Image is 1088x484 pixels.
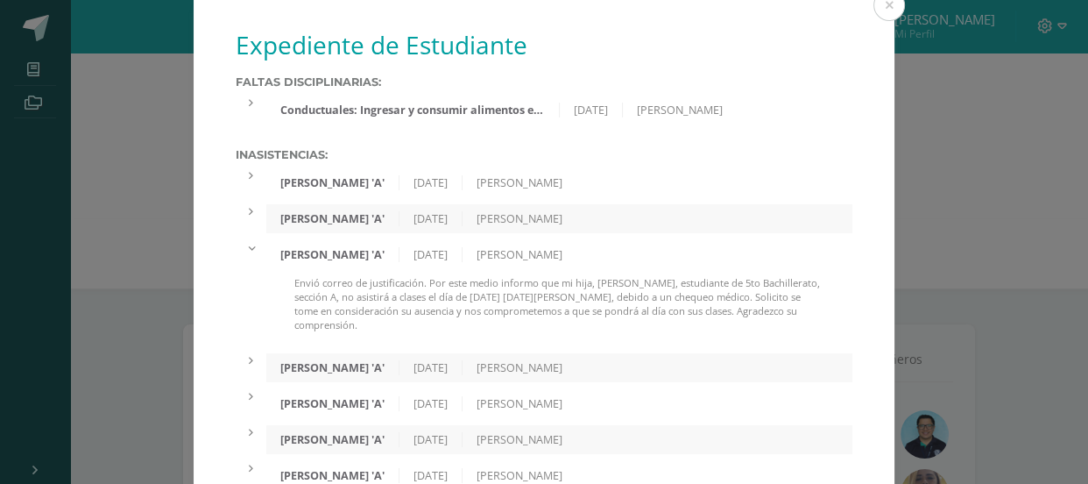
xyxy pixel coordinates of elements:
div: [PERSON_NAME] 'A' [266,468,399,483]
div: [PERSON_NAME] 'A' [266,396,399,411]
div: [DATE] [560,103,623,117]
div: [PERSON_NAME] [463,468,576,483]
div: [DATE] [399,432,463,447]
div: Conductuales: Ingresar y consumir alimentos en lugares no autorizados. [266,103,559,117]
div: [PERSON_NAME] 'A' [266,360,399,375]
div: [PERSON_NAME] 'A' [266,432,399,447]
div: [PERSON_NAME] 'A' [266,211,399,226]
div: [DATE] [399,396,463,411]
div: Envió correo de justificación. Por este medio informo que mi hija, [PERSON_NAME], estudiante de 5... [266,276,852,346]
div: [PERSON_NAME] [463,211,576,226]
div: [DATE] [399,211,463,226]
h1: Expediente de Estudiante [236,28,852,61]
label: Faltas Disciplinarias: [236,75,852,89]
div: [PERSON_NAME] 'A' [266,247,399,262]
div: [PERSON_NAME] 'A' [266,175,399,190]
div: [PERSON_NAME] [463,247,576,262]
div: [PERSON_NAME] [463,360,576,375]
div: [DATE] [399,360,463,375]
label: Inasistencias: [236,148,852,161]
div: [PERSON_NAME] [463,432,576,447]
div: [PERSON_NAME] [463,396,576,411]
div: [DATE] [399,247,463,262]
div: [DATE] [399,175,463,190]
div: [DATE] [399,468,463,483]
div: [PERSON_NAME] [623,103,737,117]
div: [PERSON_NAME] [463,175,576,190]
